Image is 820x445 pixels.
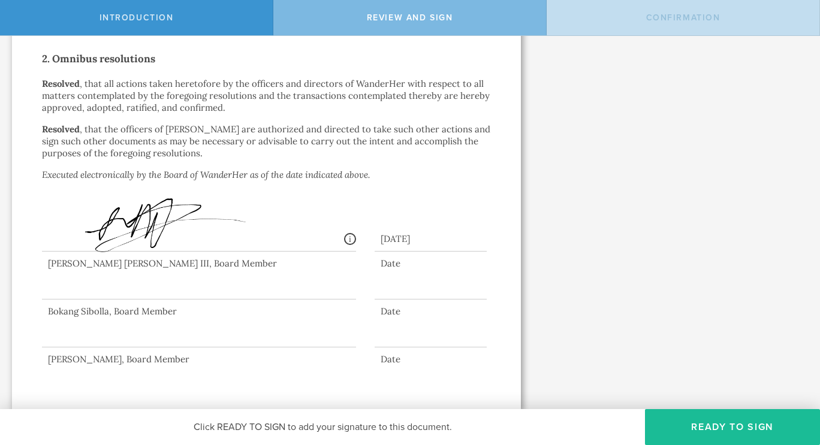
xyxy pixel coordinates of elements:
span: Introduction [100,13,174,23]
button: Ready to Sign [645,409,820,445]
span: Review and Sign [367,13,453,23]
p: , that the officers of [PERSON_NAME] are authorized and directed to take such other actions and s... [42,123,491,159]
span: Confirmation [646,13,720,23]
p: , that all actions taken heretofore by the officers and directors of WanderHer with respect to al... [42,78,491,114]
strong: Resolved [42,123,80,135]
div: [DATE] [375,221,487,252]
strong: Resolved [42,78,80,89]
img: zRjmy4AAAAGSURBVAMAbrFD4NJZgccAAAAASUVORK5CYII= [48,196,260,255]
div: Date [375,353,487,365]
h2: 2. Omnibus resolutions [42,49,491,68]
div: [PERSON_NAME], Board Member [42,353,356,365]
em: Executed electronically by the Board of WanderHer as of the date indicated above. [42,169,370,180]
